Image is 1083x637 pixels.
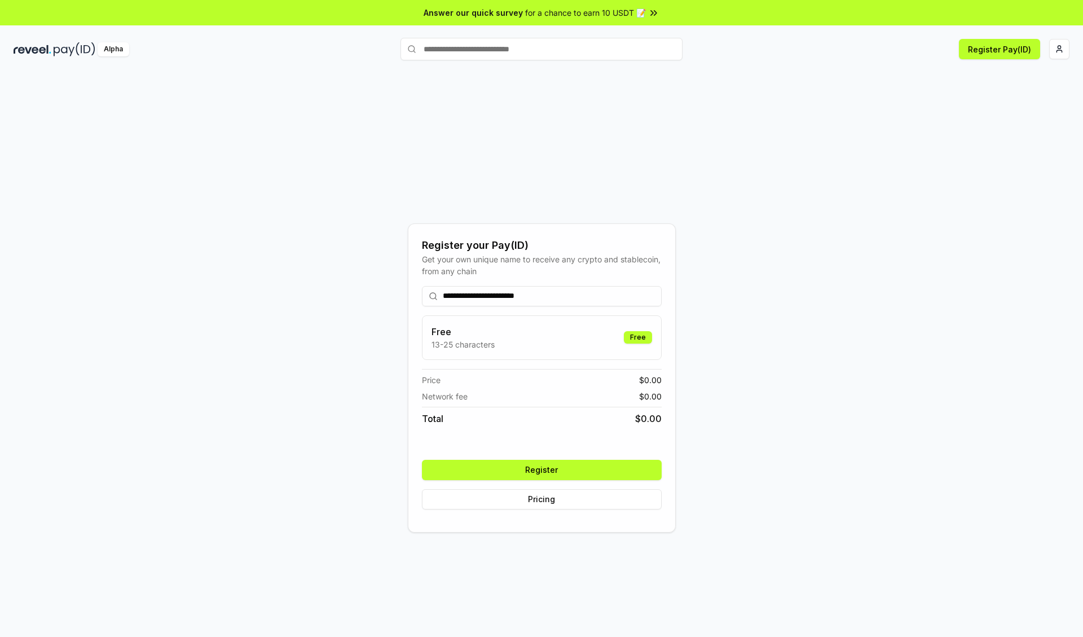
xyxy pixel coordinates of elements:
[14,42,51,56] img: reveel_dark
[635,412,662,425] span: $ 0.00
[422,390,468,402] span: Network fee
[432,325,495,339] h3: Free
[639,390,662,402] span: $ 0.00
[98,42,129,56] div: Alpha
[422,460,662,480] button: Register
[424,7,523,19] span: Answer our quick survey
[624,331,652,344] div: Free
[422,489,662,509] button: Pricing
[432,339,495,350] p: 13-25 characters
[959,39,1040,59] button: Register Pay(ID)
[639,374,662,386] span: $ 0.00
[422,374,441,386] span: Price
[525,7,646,19] span: for a chance to earn 10 USDT 📝
[422,412,443,425] span: Total
[54,42,95,56] img: pay_id
[422,238,662,253] div: Register your Pay(ID)
[422,253,662,277] div: Get your own unique name to receive any crypto and stablecoin, from any chain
